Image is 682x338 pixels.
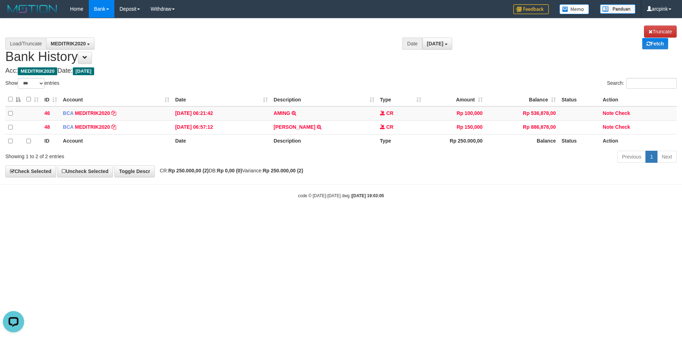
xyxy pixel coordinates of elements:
img: panduan.png [600,4,635,14]
a: [PERSON_NAME] [274,124,315,130]
th: Amount: activate to sort column ascending [424,93,486,106]
td: Rp 536,878,00 [486,106,559,121]
th: Description [271,134,377,148]
th: ID: activate to sort column ascending [42,93,60,106]
h4: Acc: Date: [5,67,677,74]
label: Show entries [5,78,59,89]
a: Note [603,110,614,116]
a: Copy MEDITRIK2020 to clipboard [111,124,116,130]
label: Search: [607,78,677,89]
a: Check [615,124,630,130]
td: [DATE] 06:21:42 [172,106,271,121]
span: CR [386,124,393,130]
a: Check Selected [5,165,56,177]
th: : activate to sort column ascending [23,93,42,106]
a: Copy MEDITRIK2020 to clipboard [111,110,116,116]
span: [DATE] [427,41,443,46]
strong: Rp 250.000,00 (2) [263,168,303,173]
th: Balance [486,134,559,148]
button: [DATE] [422,38,452,50]
a: MEDITRIK2020 [75,124,110,130]
span: MEDITRIK2020 [18,67,57,75]
img: Feedback.jpg [513,4,549,14]
td: Rp 886,878,00 [486,120,559,134]
th: Date: activate to sort column ascending [172,93,271,106]
input: Search: [626,78,677,89]
span: [DATE] [73,67,94,75]
th: Description: activate to sort column ascending [271,93,377,106]
a: Fetch [642,38,668,49]
th: Account: activate to sort column ascending [60,93,172,106]
a: Check [615,110,630,116]
strong: Rp 250.000,00 (2) [168,168,209,173]
a: Next [657,151,677,163]
button: Open LiveChat chat widget [3,3,24,24]
th: Status [559,134,600,148]
span: MEDITRIK2020 [51,41,86,46]
th: Type [377,134,424,148]
small: code © [DATE]-[DATE] dwg | [298,193,384,198]
div: Date [402,38,422,50]
td: Rp 150,000 [424,120,486,134]
div: Load/Truncate [5,38,46,50]
span: CR [386,110,393,116]
th: : activate to sort column descending [5,93,23,106]
button: MEDITRIK2020 [46,38,95,50]
a: Previous [617,151,646,163]
th: Type: activate to sort column ascending [377,93,424,106]
img: MOTION_logo.png [5,4,59,14]
td: Rp 100,000 [424,106,486,121]
span: CR: DB: Variance: [156,168,303,173]
a: 1 [645,151,657,163]
th: Status [559,93,600,106]
a: MEDITRIK2020 [75,110,110,116]
a: Toggle Descr [114,165,155,177]
a: Note [603,124,614,130]
a: Uncheck Selected [57,165,113,177]
span: 48 [44,124,50,130]
span: 46 [44,110,50,116]
td: [DATE] 06:57:12 [172,120,271,134]
span: BCA [63,110,74,116]
select: Showentries [18,78,44,89]
th: Date [172,134,271,148]
img: Button%20Memo.svg [559,4,589,14]
h1: Bank History [5,26,677,64]
th: ID [42,134,60,148]
div: Showing 1 to 2 of 2 entries [5,150,279,160]
a: Truncate [644,26,677,38]
span: BCA [63,124,74,130]
a: AMING [274,110,290,116]
strong: Rp 0,00 (0) [217,168,242,173]
th: Action [600,93,677,106]
th: Rp 250.000,00 [424,134,486,148]
th: Balance: activate to sort column ascending [486,93,559,106]
th: Action [600,134,677,148]
th: Account [60,134,172,148]
strong: [DATE] 19:03:05 [352,193,384,198]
